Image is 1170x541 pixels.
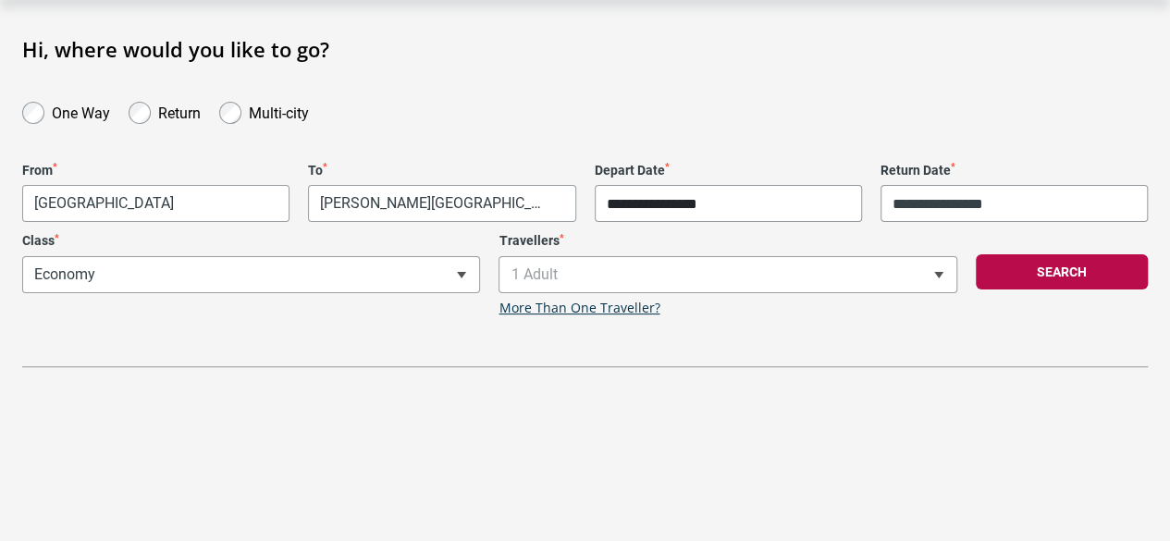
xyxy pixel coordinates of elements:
label: Travellers [499,233,956,249]
label: From [22,163,289,178]
a: More Than One Traveller? [499,301,659,316]
span: Rome, Italy [308,185,575,222]
label: To [308,163,575,178]
label: Return [158,100,201,122]
span: Rome, Italy [309,186,574,221]
label: One Way [52,100,110,122]
span: 1 Adult [499,256,956,293]
label: Depart Date [595,163,862,178]
h1: Hi, where would you like to go? [22,37,1148,61]
span: 1 Adult [499,257,955,292]
span: Economy [22,256,480,293]
span: Melbourne, Australia [23,186,289,221]
label: Class [22,233,480,249]
span: Economy [23,257,479,292]
button: Search [976,254,1148,289]
span: Melbourne, Australia [22,185,289,222]
label: Multi-city [249,100,309,122]
label: Return Date [881,163,1148,178]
